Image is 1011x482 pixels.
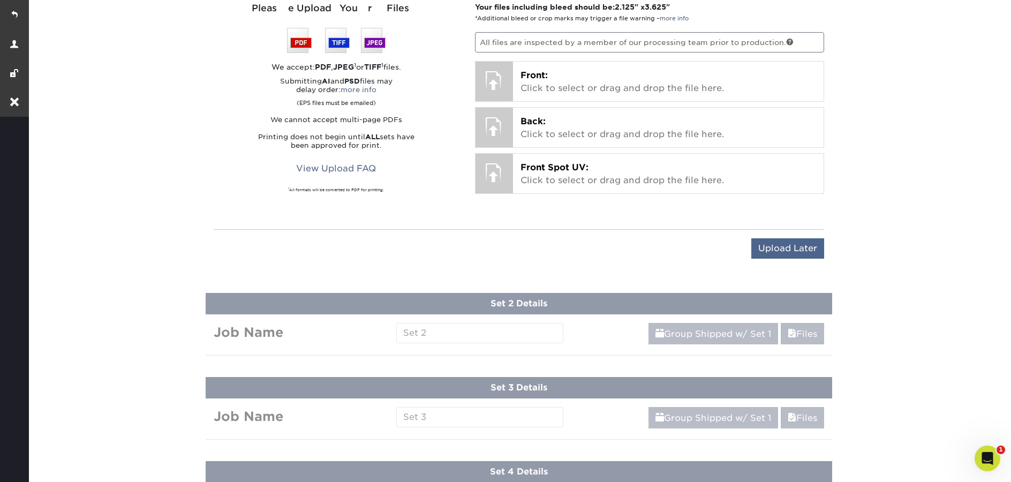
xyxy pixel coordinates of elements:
strong: PSD [344,77,360,85]
small: *Additional bleed or crop marks may trigger a file warning – [475,15,689,22]
span: 1 [997,446,1005,454]
span: files [788,413,796,423]
p: Click to select or drag and drop the file here. [520,115,817,141]
p: Click to select or drag and drop the file here. [520,161,817,187]
span: shipping [655,329,664,339]
span: 3.625 [645,3,666,11]
img: We accept: PSD, TIFF, or JPEG (JPG) [287,28,386,53]
p: Click to select or drag and drop the file here. [520,69,817,95]
p: Printing does not begin until sets have been approved for print. [214,133,459,150]
a: View Upload FAQ [289,159,383,179]
sup: 1 [288,187,289,190]
strong: AI [322,77,330,85]
iframe: Intercom live chat [975,446,1000,471]
span: shipping [655,413,664,423]
span: Front: [520,70,548,80]
p: We cannot accept multi-page PDFs [214,116,459,124]
span: files [788,329,796,339]
input: Upload Later [751,238,824,259]
span: Front Spot UV: [520,162,589,172]
sup: 1 [381,62,383,68]
div: Please Upload Your Files [214,2,459,16]
div: We accept: , or files. [214,62,459,72]
p: All files are inspected by a member of our processing team prior to production. [475,32,825,52]
strong: TIFF [364,63,381,71]
a: Files [781,407,824,428]
small: (EPS files must be emailed) [297,94,376,107]
a: more info [341,86,376,94]
p: Submitting and files may delay order: [214,77,459,107]
a: more info [660,15,689,22]
sup: 1 [354,62,356,68]
span: Back: [520,116,546,126]
a: Group Shipped w/ Set 1 [648,407,778,428]
strong: JPEG [333,63,354,71]
a: Files [781,323,824,344]
div: All formats will be converted to PDF for printing. [214,187,459,193]
a: Group Shipped w/ Set 1 [648,323,778,344]
span: 2.125 [615,3,635,11]
strong: Your files including bleed should be: " x " [475,3,670,11]
strong: ALL [365,133,380,141]
strong: PDF [315,63,331,71]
